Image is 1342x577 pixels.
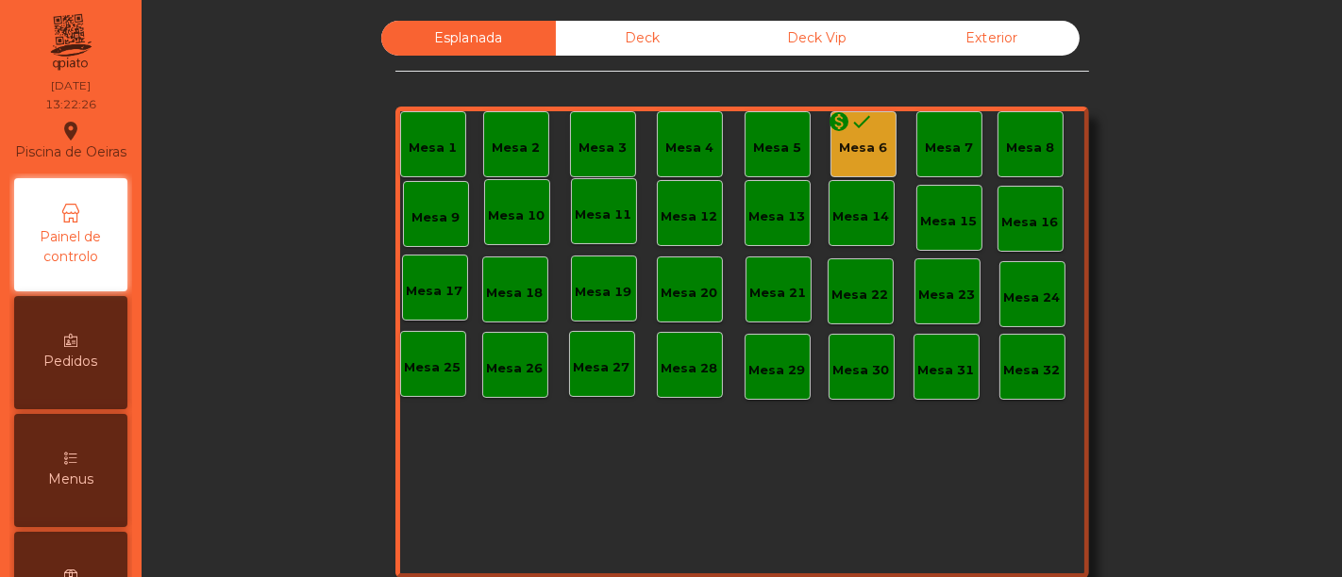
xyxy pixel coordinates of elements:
div: Mesa 3 [579,139,627,157]
div: Mesa 27 [574,358,630,377]
span: Pedidos [44,352,98,371]
div: Esplanada [381,21,556,56]
div: Piscina de Oeiras [15,117,126,164]
span: Menus [48,470,93,489]
div: Mesa 16 [1002,213,1059,232]
div: Mesa 9 [411,208,460,227]
div: Mesa 14 [833,207,890,226]
div: Mesa 25 [405,358,461,377]
div: Mesa 15 [921,212,978,231]
div: Mesa 22 [832,286,889,305]
div: 13:22:26 [45,96,96,113]
div: Mesa 24 [1004,288,1061,307]
div: Mesa 30 [833,361,890,380]
span: Painel de controlo [19,227,123,267]
div: Mesa 12 [662,207,718,226]
div: Mesa 21 [750,284,807,303]
div: Deck [556,21,730,56]
div: Mesa 18 [487,284,544,303]
div: Mesa 1 [409,139,457,157]
div: Mesa 11 [576,206,632,224]
div: Exterior [905,21,1080,56]
div: Mesa 7 [925,139,973,157]
i: monetization_on [829,110,851,133]
div: Mesa 2 [492,139,540,157]
div: Deck Vip [730,21,905,56]
img: qpiato [47,9,93,75]
div: Mesa 31 [918,361,975,380]
div: Mesa 10 [489,206,545,225]
div: Mesa 17 [407,282,463,301]
div: Mesa 8 [1006,139,1054,157]
div: Mesa 5 [753,139,801,157]
i: location_on [59,120,82,142]
div: Mesa 32 [1004,361,1061,380]
div: Mesa 26 [487,359,544,378]
div: Mesa 29 [749,361,806,380]
div: Mesa 19 [576,283,632,302]
div: Mesa 6 [839,139,887,157]
div: [DATE] [51,77,91,94]
div: Mesa 20 [662,284,718,303]
div: Mesa 23 [919,286,976,305]
div: Mesa 4 [665,139,713,157]
div: Mesa 13 [749,207,806,226]
i: done [851,110,874,133]
div: Mesa 28 [662,359,718,378]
